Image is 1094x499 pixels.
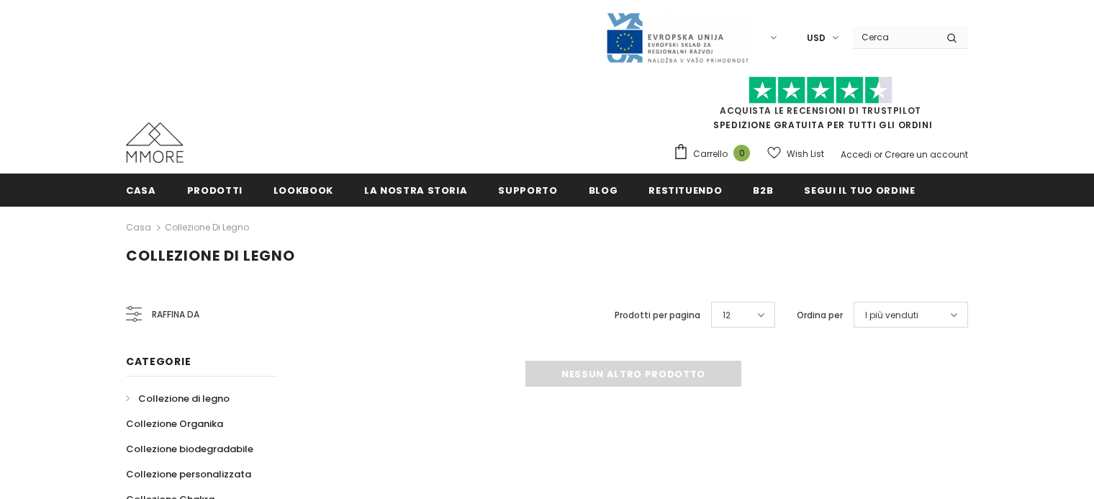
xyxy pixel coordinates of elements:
label: Ordina per [797,308,843,323]
a: Lookbook [273,174,333,206]
a: Collezione Organika [126,411,223,436]
a: Casa [126,174,156,206]
a: Javni Razpis [605,31,749,43]
span: Collezione di legno [138,392,230,405]
a: Creare un account [885,148,968,161]
span: B2B [753,184,773,197]
input: Search Site [853,27,936,48]
span: Segui il tuo ordine [804,184,915,197]
span: Categorie [126,354,191,369]
a: Segui il tuo ordine [804,174,915,206]
a: Wish List [767,141,824,166]
span: Prodotti [187,184,243,197]
span: I più venduti [865,308,918,323]
span: 0 [733,145,750,161]
a: Carrello 0 [673,143,757,165]
a: Collezione di legno [126,386,230,411]
img: Casi MMORE [126,122,184,163]
a: Restituendo [648,174,722,206]
a: Accedi [841,148,872,161]
a: Collezione di legno [165,221,249,233]
span: Collezione biodegradabile [126,442,253,456]
a: Acquista le recensioni di TrustPilot [720,104,921,117]
span: SPEDIZIONE GRATUITA PER TUTTI GLI ORDINI [673,83,968,131]
span: Collezione personalizzata [126,467,251,481]
span: Raffina da [152,307,199,323]
span: Restituendo [648,184,722,197]
span: 12 [723,308,731,323]
span: Collezione di legno [126,246,295,266]
img: Javni Razpis [605,12,749,64]
a: Blog [589,174,618,206]
span: supporto [498,184,557,197]
span: Wish List [787,147,824,161]
a: supporto [498,174,557,206]
a: Collezione personalizzata [126,462,251,487]
img: Fidati di Pilot Stars [749,76,892,104]
span: Blog [589,184,618,197]
span: USD [807,31,826,45]
span: Collezione Organika [126,417,223,431]
span: La nostra storia [364,184,467,197]
span: or [874,148,882,161]
a: B2B [753,174,773,206]
a: Prodotti [187,174,243,206]
a: Casa [126,219,151,236]
span: Lookbook [273,184,333,197]
span: Carrello [693,147,728,161]
a: Collezione biodegradabile [126,436,253,462]
span: Casa [126,184,156,197]
a: La nostra storia [364,174,467,206]
label: Prodotti per pagina [615,308,700,323]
